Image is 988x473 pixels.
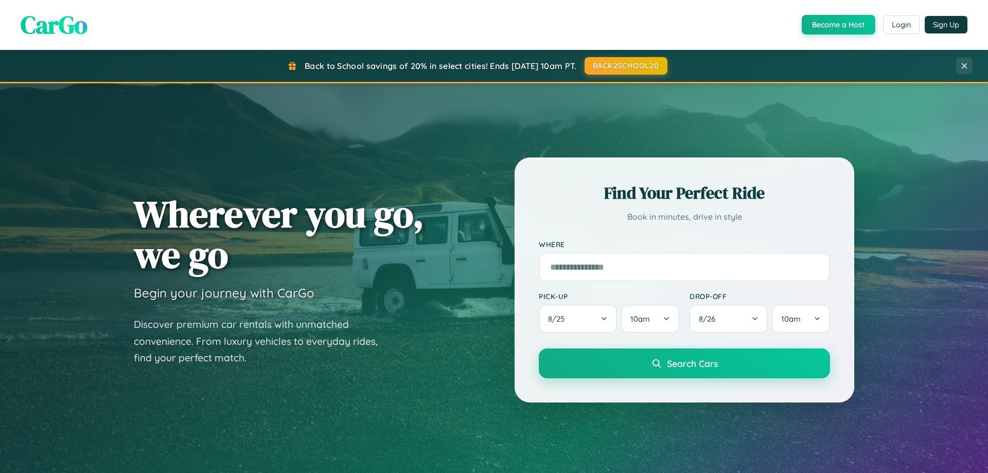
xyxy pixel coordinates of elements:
span: 10am [630,314,650,324]
label: Where [539,240,830,249]
h2: Find Your Perfect Ride [539,182,830,204]
span: 8 / 26 [699,314,720,324]
h3: Begin your journey with CarGo [134,285,314,301]
button: 8/26 [690,305,768,333]
span: 8 / 25 [548,314,570,324]
p: Discover premium car rentals with unmatched convenience. From luxury vehicles to everyday rides, ... [134,316,391,366]
span: 10am [781,314,801,324]
button: BACK2SCHOOL20 [585,57,667,75]
button: 10am [772,305,830,333]
button: Sign Up [925,16,967,33]
label: Pick-up [539,292,679,301]
p: Book in minutes, drive in style [539,209,830,224]
label: Drop-off [690,292,830,301]
span: Search Cars [667,358,718,369]
span: Back to School savings of 20% in select cities! Ends [DATE] 10am PT. [305,61,576,71]
button: Search Cars [539,348,830,378]
button: 10am [621,305,679,333]
button: 8/25 [539,305,617,333]
button: Login [883,15,920,34]
h1: Wherever you go, we go [134,194,424,275]
span: CarGo [21,8,87,42]
button: Become a Host [802,15,875,34]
